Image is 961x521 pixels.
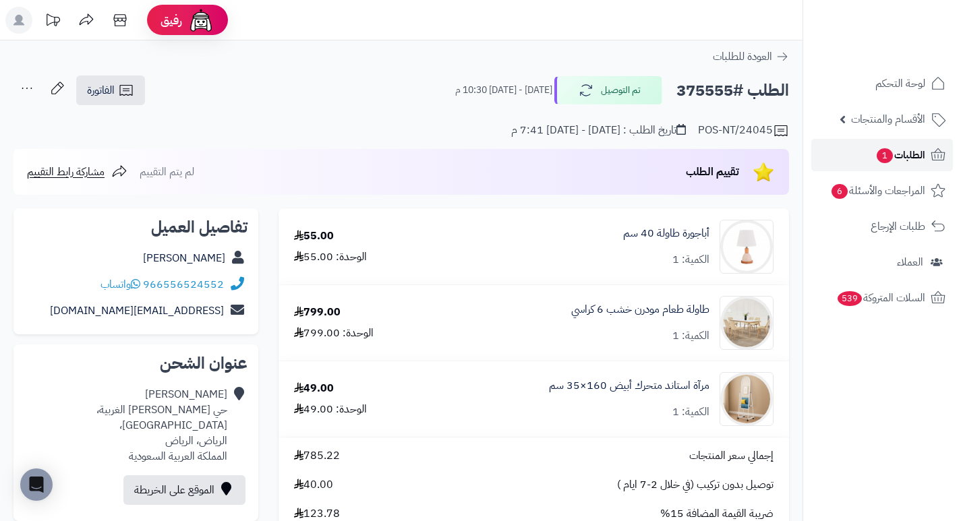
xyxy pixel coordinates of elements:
[294,448,340,464] span: 785.22
[811,282,953,314] a: السلات المتروكة539
[851,110,925,129] span: الأقسام والمنتجات
[294,249,367,265] div: الوحدة: 55.00
[811,210,953,243] a: طلبات الإرجاع
[455,84,552,97] small: [DATE] - [DATE] 10:30 م
[836,288,925,307] span: السلات المتروكة
[713,49,789,65] a: العودة للطلبات
[875,74,925,93] span: لوحة التحكم
[832,184,848,199] span: 6
[123,475,245,505] a: الموقع على الخريطة
[27,164,105,180] span: مشاركة رابط التقييم
[811,246,953,278] a: العملاء
[689,448,774,464] span: إجمالي سعر المنتجات
[27,164,127,180] a: مشاركة رابط التقييم
[720,372,773,426] img: 1753188266-1-90x90.jpg
[24,355,247,371] h2: عنوان الشحن
[294,477,333,493] span: 40.00
[877,148,893,163] span: 1
[554,76,662,104] button: تم التوصيل
[686,164,739,180] span: تقييم الطلب
[511,123,686,138] div: تاريخ الطلب : [DATE] - [DATE] 7:41 م
[24,387,227,464] div: [PERSON_NAME] حي [PERSON_NAME] الغربية، [GEOGRAPHIC_DATA]، الرياض، الرياض المملكة العربية السعودية
[294,228,334,244] div: 55.00
[20,468,53,501] div: Open Intercom Messenger
[672,252,709,268] div: الكمية: 1
[571,302,709,317] a: طاولة طعام مودرن خشب 6 كراسي
[294,326,374,341] div: الوحدة: 799.00
[294,305,341,320] div: 799.00
[871,217,925,236] span: طلبات الإرجاع
[720,220,773,274] img: 1708502295-220202010974-90x90.jpg
[713,49,772,65] span: العودة للطلبات
[720,296,773,350] img: 1752668200-1-90x90.jpg
[36,7,69,37] a: تحديثات المنصة
[897,253,923,272] span: العملاء
[623,226,709,241] a: أباجورة طاولة 40 سم
[811,139,953,171] a: الطلبات1
[87,82,115,98] span: الفاتورة
[672,328,709,344] div: الكمية: 1
[838,291,862,306] span: 539
[811,175,953,207] a: المراجعات والأسئلة6
[161,12,182,28] span: رفيق
[294,381,334,396] div: 49.00
[875,146,925,164] span: الطلبات
[24,219,247,235] h2: تفاصيل العميل
[549,378,709,394] a: مرآة استاند متحرك أبيض 160×35 سم
[76,75,145,105] a: الفاتورة
[617,477,774,493] span: توصيل بدون تركيب (في خلال 2-7 ايام )
[187,7,214,34] img: ai-face.png
[672,404,709,420] div: الكمية: 1
[140,164,194,180] span: لم يتم التقييم
[143,276,224,293] a: 966556524552
[698,123,789,139] div: POS-NT/24045
[143,250,225,266] a: [PERSON_NAME]
[100,276,140,293] a: واتساب
[676,77,789,104] h2: الطلب #375555
[50,303,224,319] a: [EMAIL_ADDRESS][DOMAIN_NAME]
[811,67,953,100] a: لوحة التحكم
[294,402,367,417] div: الوحدة: 49.00
[830,181,925,200] span: المراجعات والأسئلة
[869,36,948,65] img: logo-2.png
